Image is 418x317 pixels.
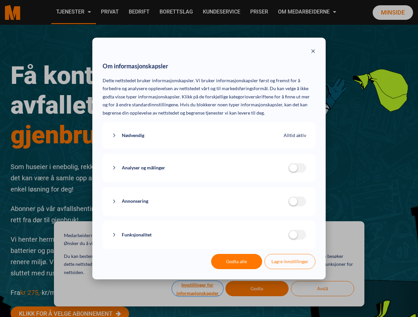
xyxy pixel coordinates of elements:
[311,48,315,56] button: Close modal
[264,254,315,269] button: Lagre innstillinger
[284,131,306,140] span: Alltid aktiv
[122,164,165,172] span: Analyser og målinger
[112,131,284,140] button: Nødvendig
[122,131,144,140] span: Nødvendig
[112,231,288,239] button: Funksjonalitet
[122,231,152,239] span: Funksjonalitet
[112,164,288,172] button: Analyser og målinger
[112,197,288,205] button: Annonsering
[103,61,168,72] span: Om informasjonskapsler
[211,254,262,269] button: Godta alle
[122,197,148,205] span: Annonsering
[103,77,315,117] p: Dette nettstedet bruker informasjonskapsler. Vi bruker informasjonskapsler først og fremst for å ...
